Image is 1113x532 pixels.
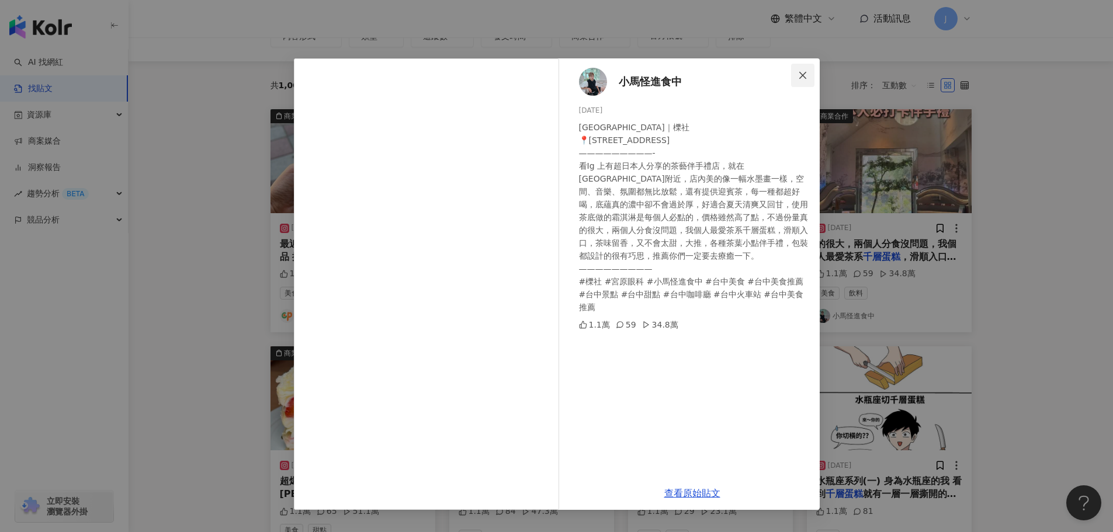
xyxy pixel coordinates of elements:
[579,68,607,96] img: KOL Avatar
[642,318,678,331] div: 34.8萬
[664,488,720,499] a: 查看原始貼文
[579,105,810,116] div: [DATE]
[616,318,636,331] div: 59
[579,68,794,96] a: KOL Avatar小馬怪進食中
[619,74,682,90] span: 小馬怪進食中
[798,71,807,80] span: close
[579,121,810,314] div: [GEOGRAPHIC_DATA]｜櫟社 📍[STREET_ADDRESS] —————————- 看Ig 上有超日本人分享的茶藝伴手禮店，就在[GEOGRAPHIC_DATA]附近，店內美的像...
[579,318,610,331] div: 1.1萬
[791,64,814,87] button: Close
